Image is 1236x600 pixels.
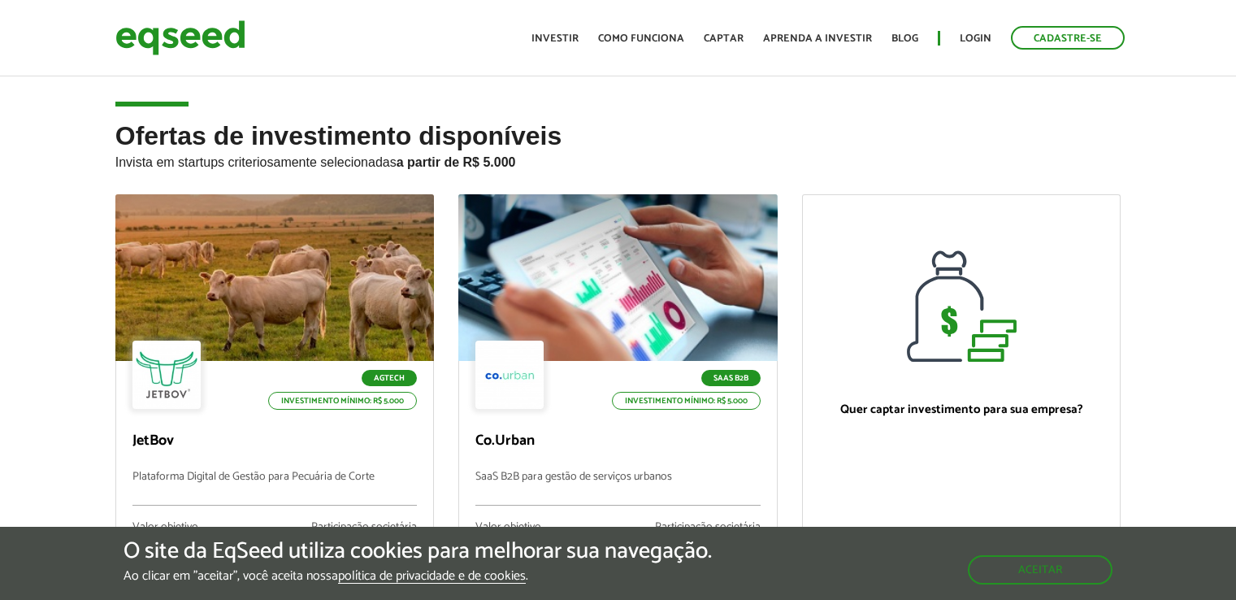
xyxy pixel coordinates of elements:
a: Captar [704,33,744,44]
div: Valor objetivo [475,522,550,533]
img: EqSeed [115,16,245,59]
p: Investimento mínimo: R$ 5.000 [612,392,761,410]
a: Cadastre-se [1011,26,1125,50]
p: SaaS B2B para gestão de serviços urbanos [475,471,761,506]
a: Investir [531,33,579,44]
a: Login [960,33,991,44]
p: Co.Urban [475,433,761,450]
p: Plataforma Digital de Gestão para Pecuária de Corte [132,471,418,506]
div: Valor objetivo [132,522,207,533]
a: Blog [891,33,918,44]
h5: O site da EqSeed utiliza cookies para melhorar sua navegação. [124,539,712,564]
p: Agtech [362,370,417,386]
div: Participação societária [311,522,417,533]
p: Invista em startups criteriosamente selecionadas [115,150,1121,170]
strong: a partir de R$ 5.000 [397,155,516,169]
p: Ao clicar em "aceitar", você aceita nossa . [124,568,712,584]
p: Quer captar investimento para sua empresa? [819,402,1104,417]
p: SaaS B2B [701,370,761,386]
p: Investimento mínimo: R$ 5.000 [268,392,417,410]
a: Aprenda a investir [763,33,872,44]
a: política de privacidade e de cookies [338,570,526,584]
a: Como funciona [598,33,684,44]
p: JetBov [132,433,418,450]
div: Participação societária [655,522,761,533]
button: Aceitar [968,555,1112,585]
h2: Ofertas de investimento disponíveis [115,122,1121,194]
